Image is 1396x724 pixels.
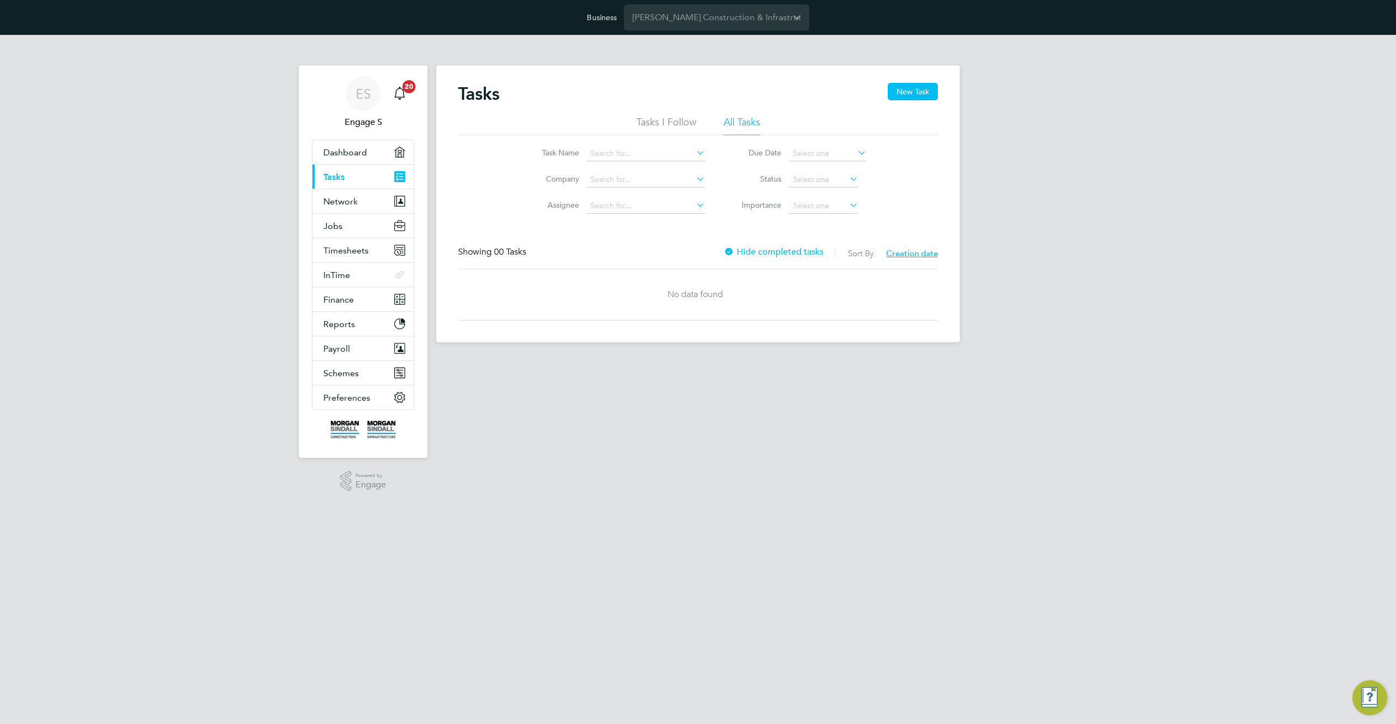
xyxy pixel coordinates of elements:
[587,13,617,22] label: Business
[312,361,414,385] button: Schemes
[312,312,414,336] button: Reports
[848,248,874,258] label: Sort By
[724,116,760,135] li: All Tasks
[494,246,526,257] span: 00 Tasks
[330,421,396,438] img: morgansindall-logo-retina.png
[886,248,938,258] span: Creation date
[356,480,386,490] span: Engage
[312,140,414,164] a: Dashboard
[323,393,370,403] span: Preferences
[732,148,781,158] label: Due Date
[312,263,414,287] button: InTime
[312,189,414,213] button: Network
[323,343,350,354] span: Payroll
[587,172,705,188] input: Search for...
[789,172,858,188] input: Select one
[732,174,781,184] label: Status
[323,319,355,329] span: Reports
[888,83,938,100] button: New Task
[323,270,350,280] span: InTime
[587,146,705,161] input: Search for...
[312,165,414,189] a: Tasks
[1352,680,1387,715] button: Engage Resource Center
[299,65,428,458] nav: Main navigation
[323,245,369,256] span: Timesheets
[587,198,705,214] input: Search for...
[312,76,414,129] a: ESEngage S
[340,471,387,492] a: Powered byEngage
[312,214,414,238] button: Jobs
[356,471,386,480] span: Powered by
[636,116,696,135] li: Tasks I Follow
[458,246,528,258] div: Showing
[530,200,579,210] label: Assignee
[724,246,823,257] label: Hide completed tasks
[323,196,358,207] span: Network
[312,421,414,438] a: Go to home page
[312,238,414,262] button: Timesheets
[323,147,367,158] span: Dashboard
[732,200,781,210] label: Importance
[530,148,579,158] label: Task Name
[389,76,411,111] a: 20
[312,336,414,360] button: Payroll
[356,87,371,101] span: ES
[789,198,858,214] input: Select one
[323,294,354,305] span: Finance
[323,221,342,231] span: Jobs
[312,385,414,409] button: Preferences
[530,174,579,184] label: Company
[312,287,414,311] button: Finance
[402,80,416,93] span: 20
[323,172,345,182] span: Tasks
[323,368,359,378] span: Schemes
[312,116,414,129] span: Engage S
[458,289,932,300] div: No data found
[458,83,500,105] h2: Tasks
[789,146,867,161] input: Select one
